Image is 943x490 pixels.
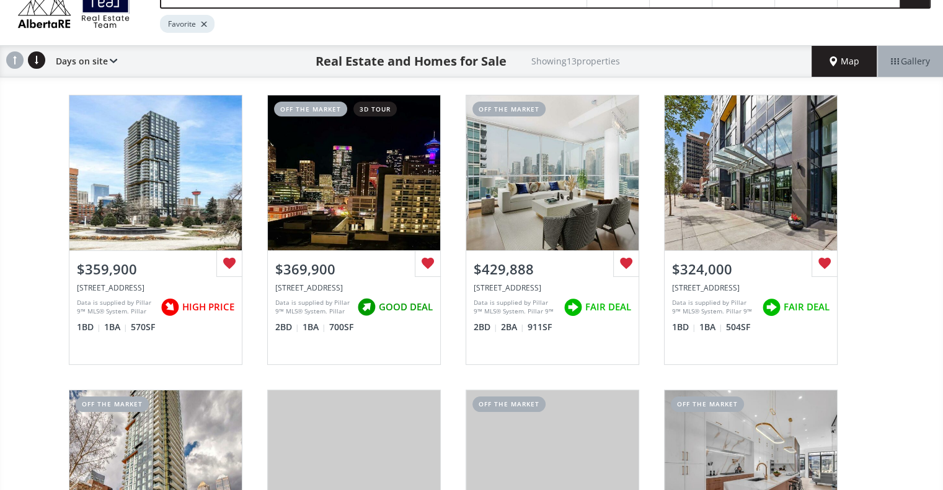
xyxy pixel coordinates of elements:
[104,321,128,333] span: 1 BA
[56,82,255,377] a: $359,900[STREET_ADDRESS]Data is supplied by Pillar 9™ MLS® System. Pillar 9™ is the owner of the ...
[275,298,351,317] div: Data is supplied by Pillar 9™ MLS® System. Pillar 9™ is the owner of the copyright in its MLS® Sy...
[379,300,433,313] span: GOOD DEAL
[672,260,830,279] div: $324,000
[329,321,353,333] span: 700 SF
[759,295,784,320] img: rating icon
[501,321,525,333] span: 2 BA
[275,282,433,293] div: 135 13 Avenue SW #702, Calgary, AB T2R 0W8
[474,298,557,317] div: Data is supplied by Pillar 9™ MLS® System. Pillar 9™ is the owner of the copyright in its MLS® Sy...
[157,295,182,320] img: rating icon
[726,321,750,333] span: 504 SF
[812,46,877,77] div: Map
[699,321,723,333] span: 1 BA
[77,260,234,279] div: $359,900
[316,53,507,70] h1: Real Estate and Homes for Sale
[182,300,234,313] span: HIGH PRICE
[585,300,631,313] span: FAIR DEAL
[531,56,620,66] h2: Showing 13 properties
[255,82,453,377] a: off the market3d tour$369,900[STREET_ADDRESS]Data is supplied by Pillar 9™ MLS® System. Pillar 9™...
[560,295,585,320] img: rating icon
[453,82,652,377] a: off the market$429,888[STREET_ADDRESS]Data is supplied by Pillar 9™ MLS® System. Pillar 9™ is the...
[474,282,631,293] div: 135 13 Avenue SW #1805, Calgary, AB T2R 0W8
[672,282,830,293] div: 310 12 Avenue SW #2903, Calgary, AB T2R 1B5
[77,282,234,293] div: 310 12 Avenue SW #1002, Calgary, AB T2R 0H2
[131,321,155,333] span: 570 SF
[474,321,498,333] span: 2 BD
[672,298,756,317] div: Data is supplied by Pillar 9™ MLS® System. Pillar 9™ is the owner of the copyright in its MLS® Sy...
[160,15,215,33] div: Favorite
[77,321,101,333] span: 1 BD
[474,260,631,279] div: $429,888
[275,321,299,333] span: 2 BD
[784,300,830,313] span: FAIR DEAL
[50,46,117,77] div: Days on site
[672,321,696,333] span: 1 BD
[891,55,930,68] span: Gallery
[77,298,154,317] div: Data is supplied by Pillar 9™ MLS® System. Pillar 9™ is the owner of the copyright in its MLS® Sy...
[877,46,943,77] div: Gallery
[303,321,326,333] span: 1 BA
[528,321,552,333] span: 911 SF
[830,55,859,68] span: Map
[652,82,850,377] a: $324,000[STREET_ADDRESS]Data is supplied by Pillar 9™ MLS® System. Pillar 9™ is the owner of the ...
[275,260,433,279] div: $369,900
[354,295,379,320] img: rating icon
